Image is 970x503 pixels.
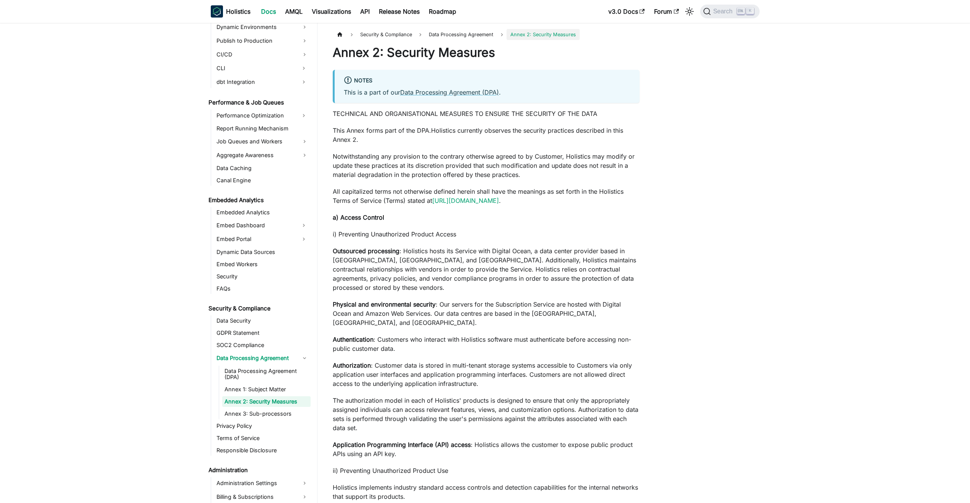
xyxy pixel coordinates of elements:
[432,197,499,204] a: [URL][DOMAIN_NAME]
[214,109,297,122] a: Performance Optimization
[214,62,297,74] a: CLI
[297,233,311,245] button: Expand sidebar category 'Embed Portal'
[344,76,630,86] div: Notes
[711,8,737,15] span: Search
[333,126,640,144] p: This Annex forms part of the DPA.Holistics currently observes the security practices described in...
[333,361,640,388] p: : Customer data is stored in multi-tenant storage systems accessible to Customers via only applic...
[222,396,311,407] a: Annex 2: Security Measures
[604,5,649,18] a: v3.0 Docs
[214,421,311,431] a: Privacy Policy
[333,29,347,40] a: Home page
[214,271,311,282] a: Security
[214,21,311,33] a: Dynamic Environments
[211,5,223,18] img: Holistics
[297,219,311,231] button: Expand sidebar category 'Embed Dashboard'
[333,441,471,448] strong: Application Programming Interface (API) access
[206,97,311,108] a: Performance & Job Queues
[214,328,311,338] a: GDPR Statement
[226,7,250,16] b: Holistics
[333,214,384,221] strong: a) Access Control
[214,445,311,456] a: Responsible Disclosure
[214,48,311,61] a: CI/CD
[214,123,311,134] a: Report Running Mechanism
[425,29,497,40] span: Data Processing Agreement
[214,283,311,294] a: FAQs
[333,483,640,501] p: Holistics implements industry standard access controls and detection capabilities for the interna...
[344,88,630,97] p: This is a part of our .
[214,175,311,186] a: Canal Engine
[356,29,416,40] span: Security & Compliance
[214,352,311,364] a: Data Processing Agreement
[281,5,307,18] a: AMQL
[214,163,311,174] a: Data Caching
[333,466,640,475] p: ii) Preventing Unauthorized Product Use
[222,384,311,395] a: Annex 1: Subject Matter
[333,152,640,179] p: Notwithstanding any provision to the contrary otherwise agreed to by Customer, Holistics may modi...
[333,109,640,118] p: TECHNICAL AND ORGANISATIONAL MEASURES TO ENSURE THE SECURITY OF THE DATA
[333,300,640,327] p: : Our servers for the Subscription Service are hosted with Digital Ocean and Amazon Web Services....
[297,62,311,74] button: Expand sidebar category 'CLI'
[333,230,640,239] p: i) Preventing Unauthorized Product Access
[206,195,311,206] a: Embedded Analytics
[333,247,399,255] strong: Outsourced processing
[214,149,311,161] a: Aggregate Awareness
[206,303,311,314] a: Security & Compliance
[333,187,640,205] p: All capitalized terms not otherwise defined herein shall have the meanings as set forth in the Ho...
[424,5,461,18] a: Roadmap
[333,396,640,432] p: The authorization model in each of Holistics' products is designed to ensure that only the approp...
[214,340,311,350] a: SOC2 Compliance
[214,247,311,257] a: Dynamic Data Sources
[746,8,754,14] kbd: K
[214,433,311,444] a: Terms of Service
[649,5,683,18] a: Forum
[214,207,311,218] a: Embedded Analytics
[333,29,640,40] nav: Breadcrumbs
[257,5,281,18] a: Docs
[214,491,311,503] a: Billing & Subscriptions
[374,5,424,18] a: Release Notes
[297,76,311,88] button: Expand sidebar category 'dbt Integration'
[206,465,311,476] a: Administration
[507,29,580,40] span: Annex 2: Security Measures
[214,477,311,489] a: Administration Settings
[214,315,311,326] a: Data Security
[203,23,317,503] nav: Docs sidebar
[214,35,311,47] a: Publish to Production
[700,5,759,18] button: Search (Ctrl+K)
[333,440,640,458] p: : Holistics allows the customer to expose public product APIs using an API key.
[214,233,297,245] a: Embed Portal
[297,109,311,122] button: Expand sidebar category 'Performance Optimization'
[214,219,297,231] a: Embed Dashboard
[333,335,640,353] p: : Customers who interact with Holistics software must authenticate before accessing non-public cu...
[333,45,640,60] h1: Annex 2: Security Measures
[400,88,499,96] a: Data Processing Agreement (DPA)
[214,135,311,148] a: Job Queues and Workers
[214,259,311,270] a: Embed Workers
[333,246,640,292] p: : Holistics hosts its Service with Digital Ocean, a data center provider based in [GEOGRAPHIC_DAT...
[214,76,297,88] a: dbt Integration
[307,5,356,18] a: Visualizations
[333,336,374,343] strong: Authentication
[683,5,696,18] button: Switch between dark and light mode (currently light mode)
[333,362,371,369] strong: Authorization
[222,408,311,419] a: Annex 3: Sub-processors
[356,5,374,18] a: API
[333,301,436,308] strong: Physical and environmental security
[222,366,311,382] a: Data Processing Agreement (DPA)
[211,5,250,18] a: HolisticsHolistics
